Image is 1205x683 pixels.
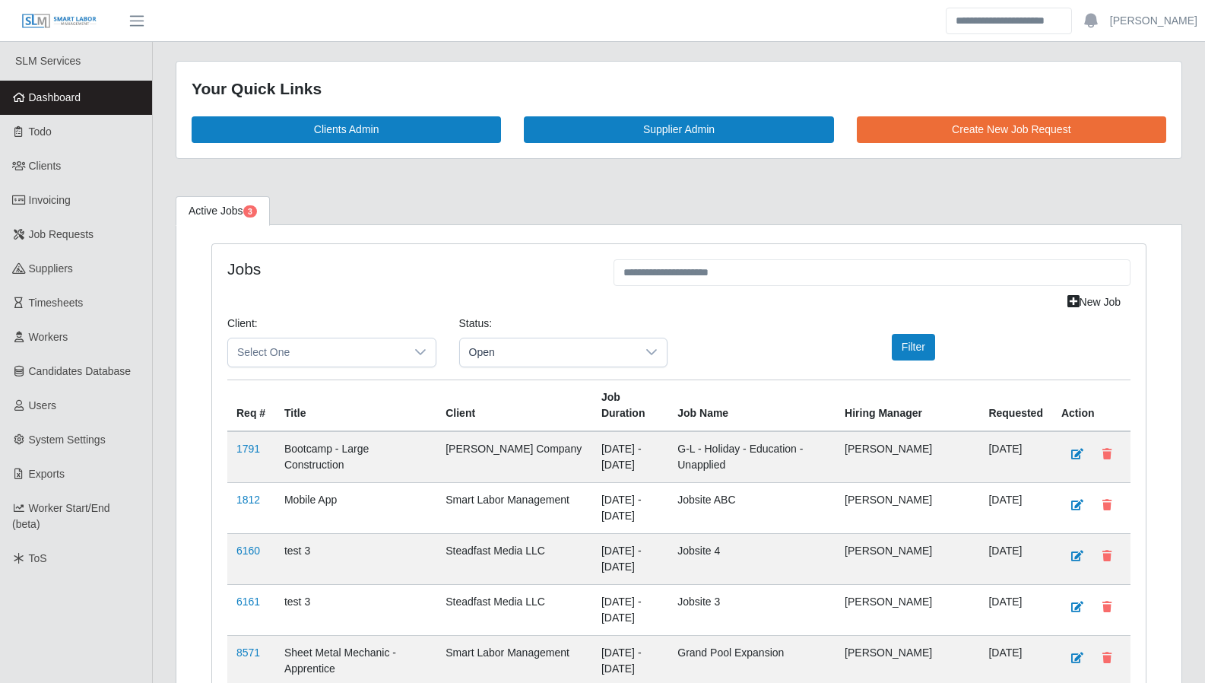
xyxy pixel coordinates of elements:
[979,431,1052,483] td: [DATE]
[275,431,436,483] td: Bootcamp - Large Construction
[1058,289,1130,316] a: New Job
[436,380,592,431] th: Client
[29,331,68,343] span: Workers
[227,259,591,278] h4: Jobs
[29,160,62,172] span: Clients
[836,431,979,483] td: [PERSON_NAME]
[1110,13,1197,29] a: [PERSON_NAME]
[436,533,592,584] td: Steadfast Media LLC
[29,552,47,564] span: ToS
[275,380,436,431] th: Title
[243,205,257,218] span: Pending Jobs
[275,482,436,533] td: Mobile App
[192,116,501,143] a: Clients Admin
[668,533,836,584] td: Jobsite 4
[836,584,979,635] td: [PERSON_NAME]
[176,196,270,226] a: Active Jobs
[236,494,260,506] a: 1812
[29,91,81,103] span: Dashboard
[979,533,1052,584] td: [DATE]
[436,584,592,635] td: Steadfast Media LLC
[592,380,668,431] th: Job Duration
[1052,380,1130,431] th: Action
[12,502,110,530] span: Worker Start/End (beta)
[668,431,836,483] td: G-L - Holiday - Education - Unapplied
[946,8,1072,34] input: Search
[227,380,275,431] th: Req #
[192,77,1166,101] div: Your Quick Links
[668,584,836,635] td: Jobsite 3
[236,545,260,557] a: 6160
[836,482,979,533] td: [PERSON_NAME]
[275,533,436,584] td: test 3
[29,228,94,240] span: Job Requests
[236,646,260,659] a: 8571
[29,399,57,411] span: Users
[29,468,65,480] span: Exports
[460,338,637,367] span: Open
[436,482,592,533] td: Smart Labor Management
[979,380,1052,431] th: Requested
[592,584,668,635] td: [DATE] - [DATE]
[592,431,668,483] td: [DATE] - [DATE]
[892,334,935,361] button: Filter
[592,533,668,584] td: [DATE] - [DATE]
[227,316,258,332] label: Client:
[29,262,73,275] span: Suppliers
[275,584,436,635] td: test 3
[15,55,81,67] span: SLM Services
[21,13,97,30] img: SLM Logo
[836,380,979,431] th: Hiring Manager
[459,316,493,332] label: Status:
[592,482,668,533] td: [DATE] - [DATE]
[236,596,260,608] a: 6161
[29,297,84,309] span: Timesheets
[524,116,833,143] a: Supplier Admin
[857,116,1166,143] a: Create New Job Request
[29,434,106,446] span: System Settings
[29,365,132,377] span: Candidates Database
[836,533,979,584] td: [PERSON_NAME]
[668,380,836,431] th: Job Name
[436,431,592,483] td: [PERSON_NAME] Company
[236,443,260,455] a: 1791
[29,194,71,206] span: Invoicing
[979,482,1052,533] td: [DATE]
[228,338,405,367] span: Select One
[979,584,1052,635] td: [DATE]
[668,482,836,533] td: Jobsite ABC
[29,125,52,138] span: Todo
